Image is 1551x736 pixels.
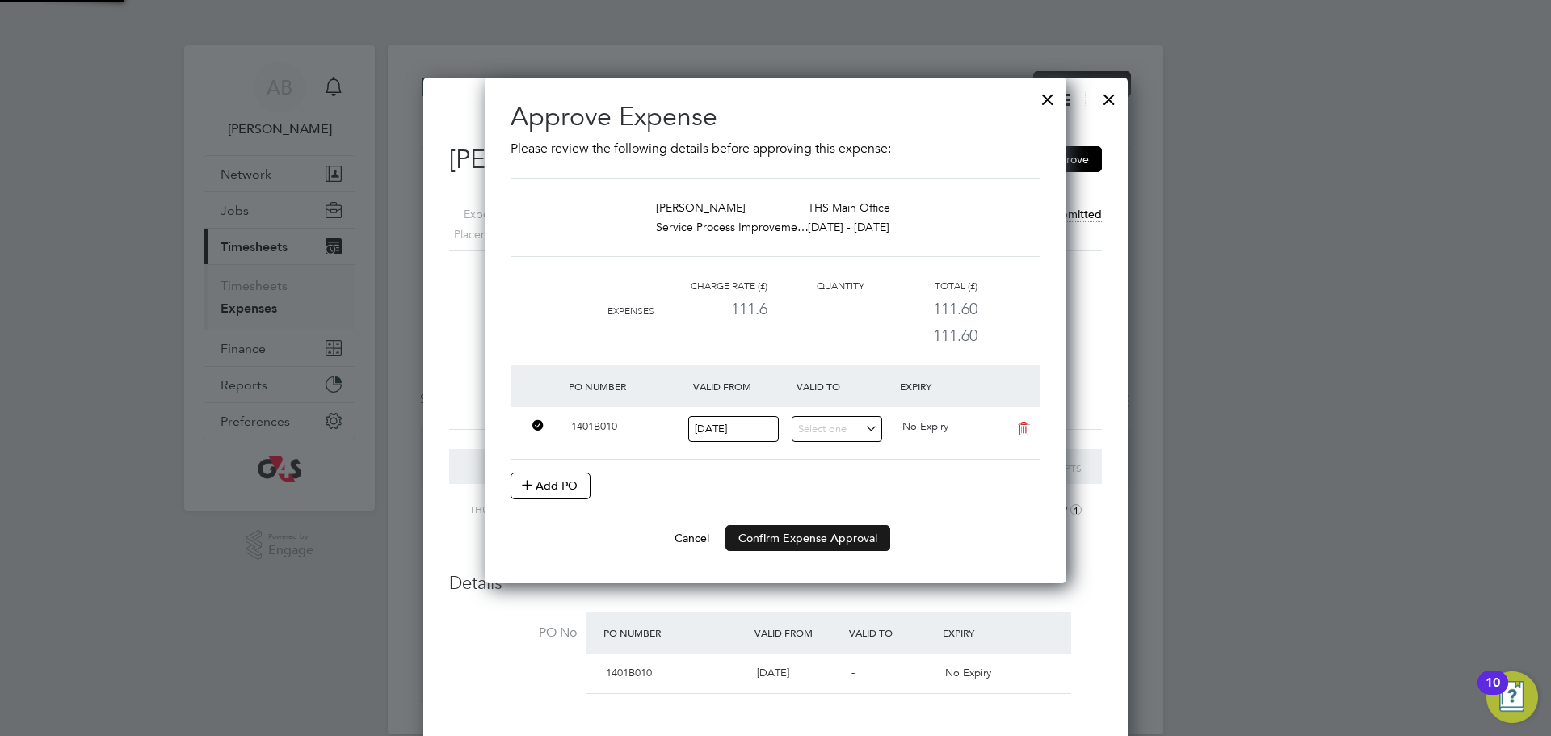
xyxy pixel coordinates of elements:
button: Cancel [662,525,722,551]
span: [PERSON_NAME] [656,200,746,215]
label: Expense ID [429,204,522,225]
span: [DATE] - [DATE] [808,220,889,234]
div: Valid To [845,618,939,647]
span: 1401B010 [606,666,652,679]
button: Add PO [511,473,591,498]
div: PO Number [565,372,689,401]
span: Submitted [1048,207,1102,222]
div: Valid To [792,372,896,401]
div: Valid From [689,372,792,401]
button: Approve [1031,146,1102,172]
input: Select one [792,416,882,443]
h3: Details [449,572,1102,595]
span: Expenses [607,305,654,317]
div: PO Number [599,618,750,647]
span: Thu [469,503,489,515]
p: Please review the following details before approving this expense: [511,139,1040,158]
button: Confirm Expense Approval [725,525,890,551]
span: 111.60 [933,326,977,345]
button: Open Resource Center, 10 new notifications [1486,671,1538,723]
span: Service Process Improveme… [656,220,809,234]
label: PO No [449,625,577,641]
div: 111.60 [864,296,977,322]
div: Valid From [750,618,845,647]
label: Placement ID [429,225,522,245]
div: Expiry [939,618,1033,647]
h2: Approve Expense [511,100,1040,134]
span: No Expiry [945,666,991,679]
h2: [PERSON_NAME] Expense: [449,143,1102,177]
span: [DATE] [757,666,789,679]
span: 1401B010 [571,419,617,433]
div: Total (£) [864,276,977,296]
span: - [851,666,855,679]
div: 10 [1486,683,1500,704]
div: Quantity [767,276,864,296]
input: Select one [688,416,779,443]
span: THS Main Office [808,200,890,215]
span: No Expiry [902,419,948,433]
div: 111.6 [654,296,767,322]
div: Expiry [896,372,999,401]
i: 1 [1070,504,1082,515]
div: Charge rate (£) [654,276,767,296]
